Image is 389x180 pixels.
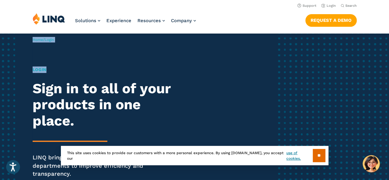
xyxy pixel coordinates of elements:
[171,18,192,23] span: Company
[61,146,328,165] div: This site uses cookies to provide our customers with a more personal experience. By using [DOMAIN...
[305,14,357,26] a: Request a Demo
[171,18,196,23] a: Company
[45,38,54,42] span: Login
[363,155,380,172] button: Hello, have a question? Let’s chat.
[345,4,357,8] span: Search
[33,13,65,25] img: LINQ | K‑12 Software
[75,18,100,23] a: Solutions
[286,150,312,161] a: use of cookies.
[33,38,54,42] span: /
[106,18,131,23] a: Experience
[33,66,182,73] h1: Login
[297,4,316,8] a: Support
[75,13,196,33] nav: Primary Navigation
[341,3,357,8] button: Open Search Bar
[137,18,165,23] a: Resources
[75,18,96,23] span: Solutions
[321,4,336,8] a: Login
[33,38,43,42] a: Home
[33,154,182,178] p: LINQ brings together students, parents and all your departments to improve efficiency and transpa...
[137,18,161,23] span: Resources
[33,81,182,129] h2: Sign in to all of your products in one place.
[305,13,357,26] nav: Button Navigation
